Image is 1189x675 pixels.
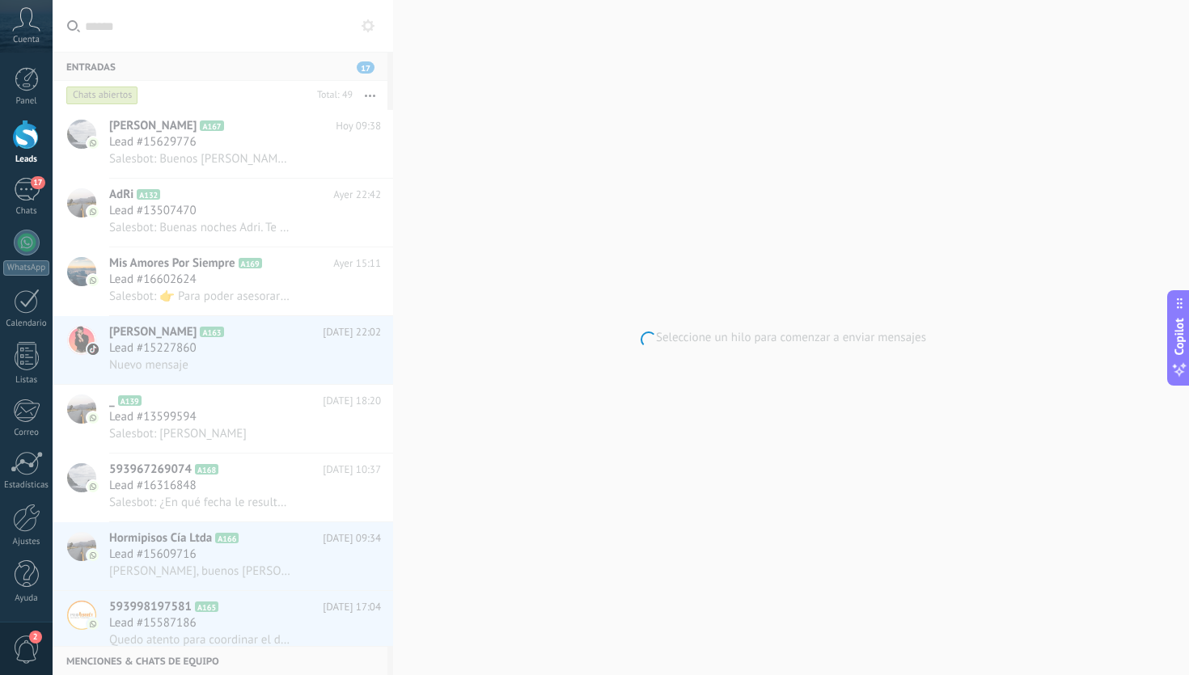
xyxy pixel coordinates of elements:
span: Cuenta [13,35,40,45]
div: Calendario [3,319,50,329]
div: Estadísticas [3,480,50,491]
div: Leads [3,154,50,165]
div: Chats [3,206,50,217]
div: Listas [3,375,50,386]
div: WhatsApp [3,260,49,276]
div: Ajustes [3,537,50,547]
div: Panel [3,96,50,107]
div: Ayuda [3,593,50,604]
span: 2 [29,631,42,643]
div: Correo [3,428,50,438]
span: Copilot [1171,318,1187,355]
span: 17 [31,176,44,189]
